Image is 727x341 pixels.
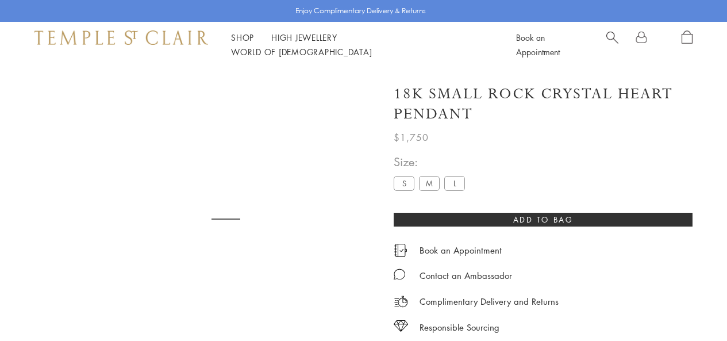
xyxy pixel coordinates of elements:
img: Temple St. Clair [34,30,208,44]
div: Contact an Ambassador [420,269,512,283]
label: M [419,176,440,190]
a: Search [606,30,618,59]
p: Enjoy Complimentary Delivery & Returns [295,5,426,17]
label: S [394,176,414,190]
a: World of [DEMOGRAPHIC_DATA]World of [DEMOGRAPHIC_DATA] [231,46,372,58]
a: ShopShop [231,32,254,43]
a: Book an Appointment [516,32,560,58]
label: L [444,176,465,190]
span: $1,750 [394,130,429,145]
img: icon_sourcing.svg [394,320,408,332]
button: Add to bag [394,213,693,227]
a: Book an Appointment [420,244,502,256]
span: Size: [394,152,470,171]
p: Complimentary Delivery and Returns [420,294,559,309]
img: MessageIcon-01_2.svg [394,269,405,280]
span: Add to bag [513,213,574,226]
a: Open Shopping Bag [682,30,693,59]
a: High JewelleryHigh Jewellery [271,32,337,43]
img: icon_appointment.svg [394,244,407,257]
h1: 18K Small Rock Crystal Heart Pendant [394,84,693,124]
img: icon_delivery.svg [394,294,408,309]
div: Responsible Sourcing [420,320,499,335]
nav: Main navigation [231,30,490,59]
